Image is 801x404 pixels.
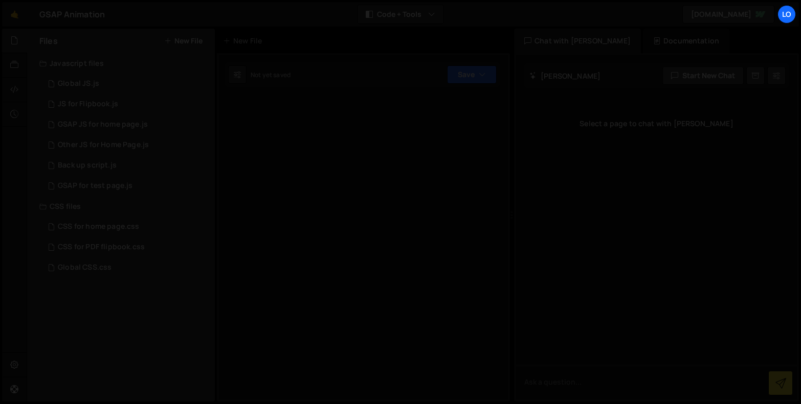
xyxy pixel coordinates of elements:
[58,222,139,231] div: CSS for home page.css
[58,79,99,88] div: Global JS.js
[58,140,149,150] div: Other JS for Home Page.js
[39,217,215,237] div: 15193/40405.css
[27,196,215,217] div: CSS files
[39,94,215,114] div: 15193/44596.js
[39,114,215,135] div: 15193/39857.js
[39,135,215,155] div: 15193/40903.js
[27,53,215,74] div: Javascript files
[514,29,641,53] div: Chat with [PERSON_NAME]
[777,5,796,23] a: Lo
[58,161,117,170] div: Back up script.js
[643,29,729,53] div: Documentation
[39,176,215,196] div: 15193/39988.js
[682,5,774,23] a: [DOMAIN_NAME]
[58,100,118,109] div: JS for Flipbook.js
[58,263,112,272] div: Global CSS.css
[2,2,27,27] a: 🤙
[39,35,58,46] h2: Files
[223,36,266,46] div: New File
[662,66,744,85] button: Start new chat
[58,243,145,252] div: CSS for PDF flipbook.css
[164,37,203,45] button: New File
[39,74,215,94] div: 15193/41262.js
[447,65,497,84] button: Save
[39,155,215,176] div: 15193/39856.js
[529,71,600,81] h2: [PERSON_NAME]
[39,8,105,20] div: GSAP Animation
[251,70,291,79] div: Not yet saved
[58,120,148,129] div: GSAP JS for home page.js
[39,237,215,257] div: 15193/44595.css
[39,257,215,278] div: 15193/42751.css
[58,181,132,191] div: GSAP for test page.js
[358,5,443,23] button: Code + Tools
